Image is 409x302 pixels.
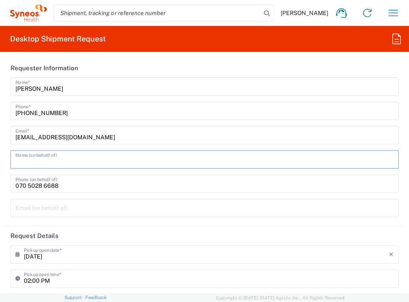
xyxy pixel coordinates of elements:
h2: Requester Information [10,64,78,72]
span: Copyright © [DATE]-[DATE] Agistix Inc., All Rights Reserved [216,294,345,302]
a: Support [64,295,85,300]
h2: Request Details [10,232,59,240]
span: [PERSON_NAME] [281,9,328,17]
input: Shipment, tracking or reference number [54,5,261,21]
a: Feedback [85,295,107,300]
i: × [389,248,394,261]
h2: Desktop Shipment Request [10,34,106,44]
